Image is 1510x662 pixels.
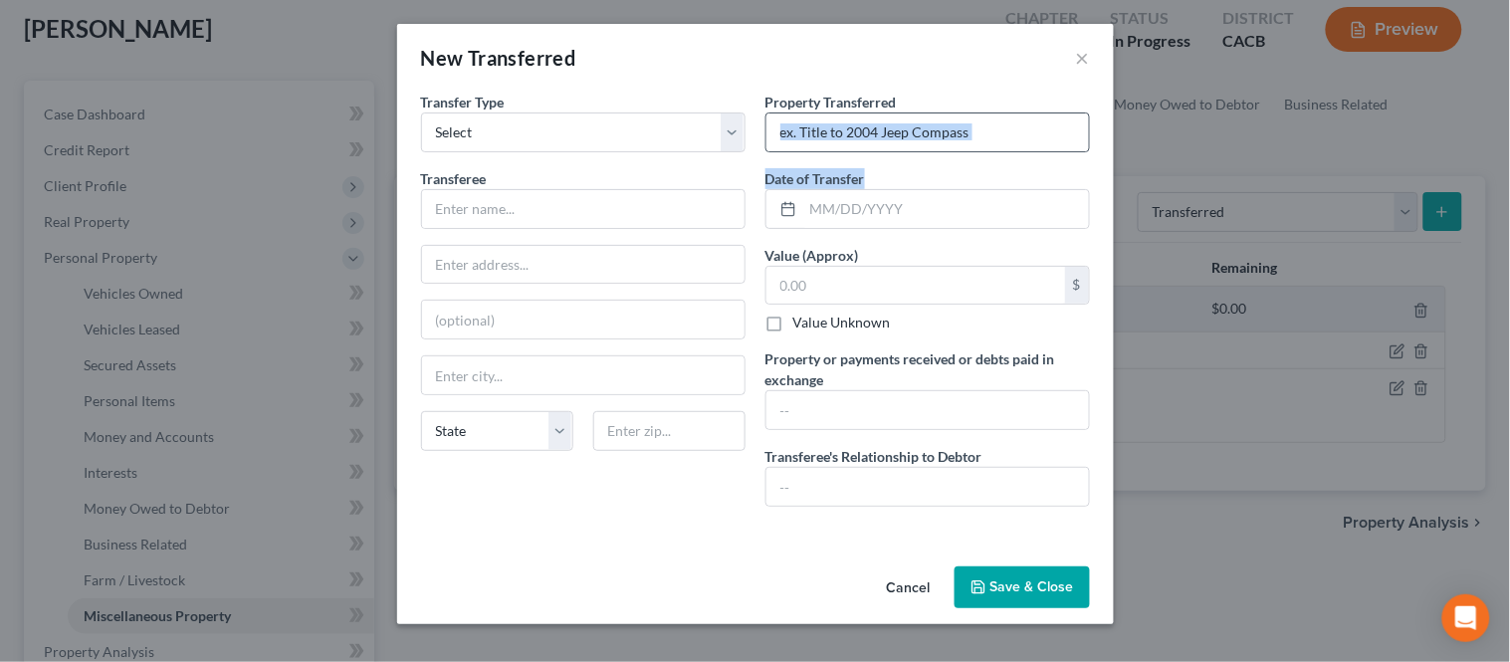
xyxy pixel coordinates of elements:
[871,568,947,608] button: Cancel
[766,267,1065,305] input: 0.00
[766,113,1089,151] input: ex. Title to 2004 Jeep Compass
[765,348,1090,390] label: Property or payments received or debts paid in exchange
[766,468,1089,506] input: --
[1065,267,1089,305] div: $
[422,301,745,338] input: (optional)
[421,170,487,187] span: Transferee
[803,190,1089,228] input: MM/DD/YYYY
[765,245,859,266] label: Value (Approx)
[793,313,891,332] label: Value Unknown
[421,44,576,72] div: New Transferred
[422,356,745,394] input: Enter city...
[1076,46,1090,70] button: ×
[421,94,505,110] span: Transfer Type
[593,411,746,451] input: Enter zip...
[765,446,982,467] label: Transferee's Relationship to Debtor
[955,566,1090,608] button: Save & Close
[422,190,745,228] input: Enter name...
[1442,594,1490,642] div: Open Intercom Messenger
[765,170,865,187] span: Date of Transfer
[765,94,897,110] span: Property Transferred
[766,391,1089,429] input: --
[422,246,745,284] input: Enter address...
